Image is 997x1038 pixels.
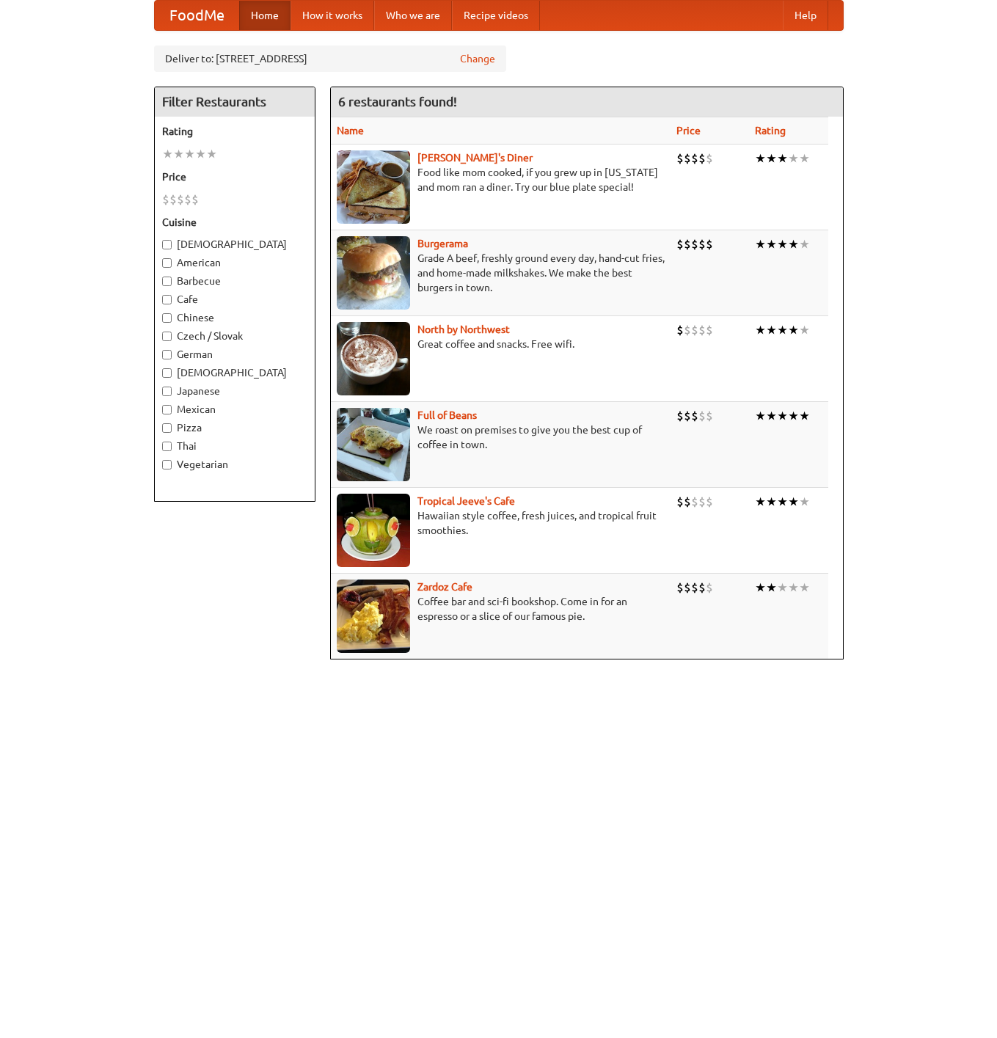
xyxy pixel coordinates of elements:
[691,322,698,338] li: $
[195,146,206,162] li: ★
[337,580,410,653] img: zardoz.jpg
[706,494,713,510] li: $
[777,494,788,510] li: ★
[169,191,177,208] li: $
[799,150,810,167] li: ★
[676,322,684,338] li: $
[691,150,698,167] li: $
[162,310,307,325] label: Chinese
[799,494,810,510] li: ★
[417,581,472,593] a: Zardoz Cafe
[766,150,777,167] li: ★
[755,494,766,510] li: ★
[162,420,307,435] label: Pizza
[162,277,172,286] input: Barbecue
[177,191,184,208] li: $
[162,215,307,230] h5: Cuisine
[337,408,410,481] img: beans.jpg
[799,580,810,596] li: ★
[684,580,691,596] li: $
[691,580,698,596] li: $
[691,494,698,510] li: $
[676,494,684,510] li: $
[766,236,777,252] li: ★
[766,322,777,338] li: ★
[162,365,307,380] label: [DEMOGRAPHIC_DATA]
[337,508,665,538] p: Hawaiian style coffee, fresh juices, and tropical fruit smoothies.
[374,1,452,30] a: Who we are
[162,460,172,469] input: Vegetarian
[337,165,665,194] p: Food like mom cooked, if you grew up in [US_STATE] and mom ran a diner. Try our blue plate special!
[755,125,786,136] a: Rating
[206,146,217,162] li: ★
[162,457,307,472] label: Vegetarian
[417,495,515,507] a: Tropical Jeeve's Cafe
[698,322,706,338] li: $
[706,236,713,252] li: $
[337,236,410,310] img: burgerama.jpg
[684,408,691,424] li: $
[676,580,684,596] li: $
[691,236,698,252] li: $
[777,322,788,338] li: ★
[162,405,172,414] input: Mexican
[706,150,713,167] li: $
[162,347,307,362] label: German
[777,580,788,596] li: ★
[755,408,766,424] li: ★
[162,402,307,417] label: Mexican
[684,150,691,167] li: $
[799,408,810,424] li: ★
[239,1,291,30] a: Home
[452,1,540,30] a: Recipe videos
[162,124,307,139] h5: Rating
[337,251,665,295] p: Grade A beef, freshly ground every day, hand-cut fries, and home-made milkshakes. We make the bes...
[155,87,315,117] h4: Filter Restaurants
[154,45,506,72] div: Deliver to: [STREET_ADDRESS]
[337,337,665,351] p: Great coffee and snacks. Free wifi.
[162,240,172,249] input: [DEMOGRAPHIC_DATA]
[338,95,457,109] ng-pluralize: 6 restaurants found!
[698,236,706,252] li: $
[691,408,698,424] li: $
[788,408,799,424] li: ★
[162,274,307,288] label: Barbecue
[698,494,706,510] li: $
[417,324,510,335] a: North by Northwest
[706,408,713,424] li: $
[788,150,799,167] li: ★
[337,594,665,624] p: Coffee bar and sci-fi bookshop. Come in for an espresso or a slice of our famous pie.
[162,169,307,184] h5: Price
[337,150,410,224] img: sallys.jpg
[417,409,477,421] b: Full of Beans
[676,408,684,424] li: $
[706,322,713,338] li: $
[788,322,799,338] li: ★
[337,423,665,452] p: We roast on premises to give you the best cup of coffee in town.
[162,350,172,359] input: German
[799,322,810,338] li: ★
[173,146,184,162] li: ★
[337,322,410,395] img: north.jpg
[184,191,191,208] li: $
[460,51,495,66] a: Change
[162,329,307,343] label: Czech / Slovak
[766,580,777,596] li: ★
[162,368,172,378] input: [DEMOGRAPHIC_DATA]
[777,150,788,167] li: ★
[684,322,691,338] li: $
[417,152,533,164] b: [PERSON_NAME]'s Diner
[788,580,799,596] li: ★
[162,255,307,270] label: American
[184,146,195,162] li: ★
[783,1,828,30] a: Help
[162,295,172,304] input: Cafe
[684,236,691,252] li: $
[162,423,172,433] input: Pizza
[162,237,307,252] label: [DEMOGRAPHIC_DATA]
[417,238,468,249] a: Burgerama
[698,150,706,167] li: $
